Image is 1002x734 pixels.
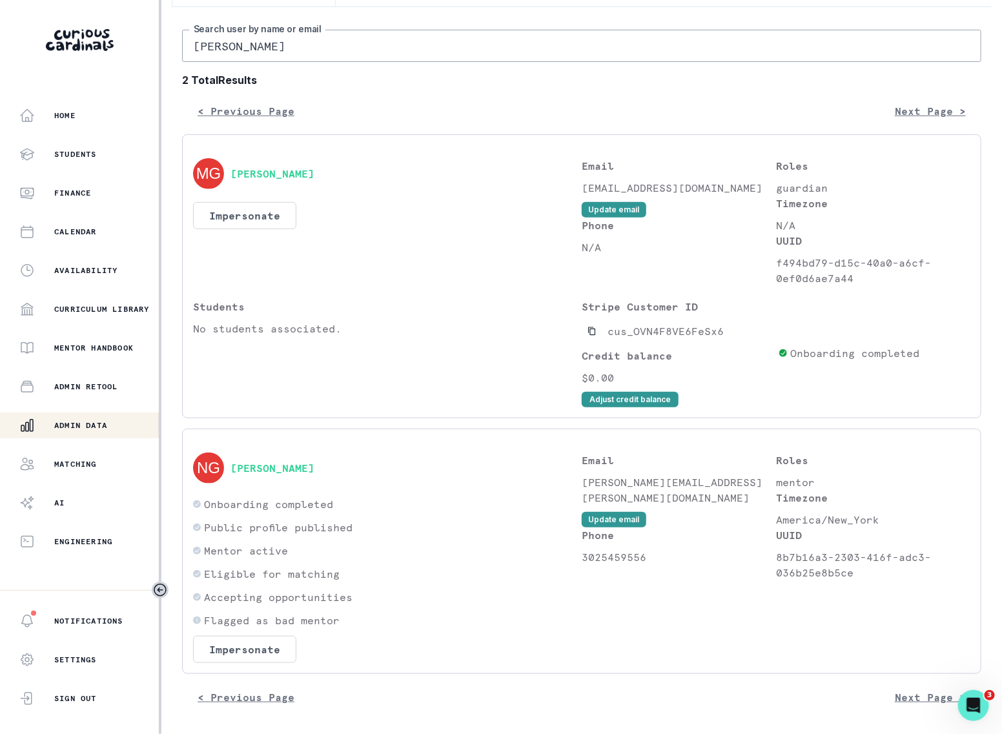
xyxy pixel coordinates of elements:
[776,180,970,196] p: guardian
[54,693,97,704] p: Sign Out
[582,392,679,407] button: Adjust credit balance
[776,158,970,174] p: Roles
[204,543,288,558] p: Mentor active
[776,453,970,468] p: Roles
[790,345,919,361] p: Onboarding completed
[193,636,296,663] button: Impersonate
[193,299,582,314] p: Students
[776,527,970,543] p: UUID
[582,549,776,565] p: 3025459556
[54,343,134,353] p: Mentor Handbook
[204,520,353,535] p: Public profile published
[193,202,296,229] button: Impersonate
[582,512,646,527] button: Update email
[54,188,91,198] p: Finance
[776,218,970,233] p: N/A
[608,323,724,339] p: cus_OVN4F8VE6FeSx6
[54,382,118,392] p: Admin Retool
[582,158,776,174] p: Email
[582,370,773,385] p: $0.00
[776,512,970,527] p: America/New_York
[54,304,150,314] p: Curriculum Library
[582,299,773,314] p: Stripe Customer ID
[54,110,76,121] p: Home
[230,167,314,180] button: [PERSON_NAME]
[54,420,107,431] p: Admin Data
[582,218,776,233] p: Phone
[54,536,112,547] p: Engineering
[54,459,97,469] p: Matching
[582,453,776,468] p: Email
[54,265,118,276] p: Availability
[776,490,970,505] p: Timezone
[204,496,333,512] p: Onboarding completed
[958,690,989,721] iframe: Intercom live chat
[204,613,340,628] p: Flagged as bad mentor
[152,582,169,598] button: Toggle sidebar
[193,158,224,189] img: svg
[776,233,970,249] p: UUID
[582,202,646,218] button: Update email
[776,255,970,286] p: f494bd79-d15c-40a0-a6cf-0ef0d6ae7a44
[54,498,65,508] p: AI
[193,321,582,336] p: No students associated.
[204,589,353,605] p: Accepting opportunities
[193,453,224,484] img: svg
[54,227,97,237] p: Calendar
[54,616,123,626] p: Notifications
[582,180,776,196] p: [EMAIL_ADDRESS][DOMAIN_NAME]
[54,149,97,159] p: Students
[54,655,97,665] p: Settings
[204,566,340,582] p: Eligible for matching
[230,462,314,474] button: [PERSON_NAME]
[182,684,310,710] button: < Previous Page
[582,474,776,505] p: [PERSON_NAME][EMAIL_ADDRESS][PERSON_NAME][DOMAIN_NAME]
[182,98,310,124] button: < Previous Page
[776,549,970,580] p: 8b7b16a3-2303-416f-adc3-036b25e8b5ce
[776,196,970,211] p: Timezone
[879,684,981,710] button: Next Page >
[879,98,981,124] button: Next Page >
[582,240,776,255] p: N/A
[46,29,114,51] img: Curious Cardinals Logo
[985,690,995,700] span: 3
[182,72,981,88] b: 2 Total Results
[582,348,773,363] p: Credit balance
[582,527,776,543] p: Phone
[582,321,602,342] button: Copied to clipboard
[776,474,970,490] p: mentor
